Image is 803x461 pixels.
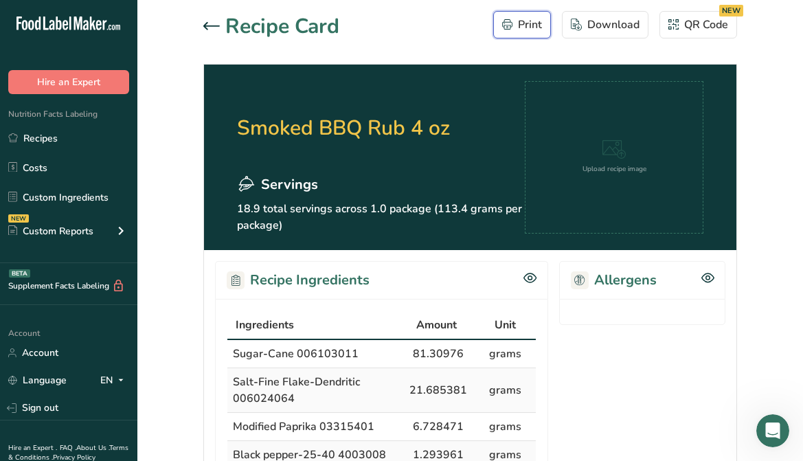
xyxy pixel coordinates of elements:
[668,16,728,33] div: QR Code
[236,350,258,372] button: Send a message…
[22,87,214,101] div: Hi [PERSON_NAME],
[475,340,536,368] td: grams
[233,419,374,434] span: Modified Paprika 03315401
[233,346,359,361] span: Sugar-Cane 006103011
[241,5,266,30] div: Close
[100,372,129,389] div: EN
[495,317,516,333] span: Unit
[43,176,174,187] b: free month subscription
[8,214,29,223] div: NEW
[493,11,551,38] button: Print
[22,195,214,209] div: We really appreciate your support 💚
[261,175,318,195] span: Servings
[571,270,657,291] h2: Allergens
[401,340,475,368] td: 81.30976
[8,368,67,392] a: Language
[401,413,475,441] td: 6.728471
[87,356,98,367] button: Start recording
[65,356,76,367] button: Upload attachment
[8,443,57,453] a: Hire an Expert .
[21,356,32,367] button: Emoji picker
[756,414,789,447] iframe: Intercom live chat
[60,443,76,453] a: FAQ .
[233,374,360,406] span: Salt-Fine Flake-Dendritic 006024064
[76,443,109,453] a: About Us .
[571,16,640,33] div: Download
[11,79,225,217] div: Hi [PERSON_NAME],Thanks for supporting us with a G2 review! If you’ve submitted your review, plea...
[9,269,30,278] div: BETA
[67,7,156,17] h1: [PERSON_NAME]
[583,164,646,175] div: Upload recipe image
[22,148,129,173] a: [EMAIL_ADDRESS][DOMAIN_NAME]
[39,8,61,30] img: Profile image for Maria
[9,5,35,32] button: go back
[43,356,54,367] button: Gif picker
[227,270,370,291] h2: Recipe Ingredients
[22,220,130,228] div: [PERSON_NAME] • [DATE]
[719,5,743,16] div: NEW
[416,317,457,333] span: Amount
[236,317,294,333] span: Ingredients
[8,70,129,94] button: Hire an Expert
[12,327,263,350] textarea: Message…
[215,5,241,32] button: Home
[11,79,264,247] div: Maria says…
[22,108,214,189] div: Thanks for supporting us with a G2 review! If you’ve submitted your review, please reach out to s...
[562,11,648,38] button: Download
[8,224,93,238] div: Custom Reports
[475,368,536,413] td: grams
[67,17,128,31] p: Active 1h ago
[237,201,525,234] p: 18.9 total servings across 1.0 package (113.4 grams per package)
[659,11,737,38] button: QR Code NEW
[237,81,525,175] h2: Smoked BBQ Rub 4 oz
[401,368,475,413] td: 21.685381
[475,413,536,441] td: grams
[225,11,339,42] h1: Recipe Card
[502,16,542,33] div: Print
